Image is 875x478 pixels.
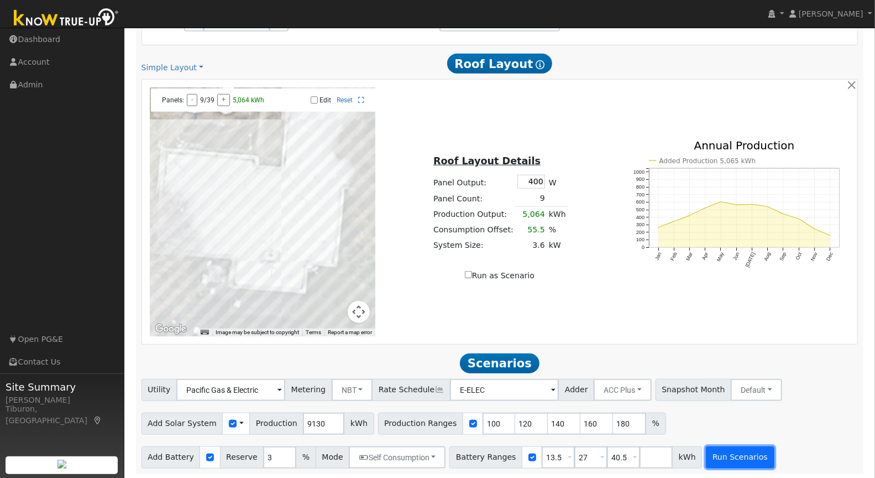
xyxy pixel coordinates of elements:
[814,228,816,230] circle: onclick=""
[515,190,547,206] td: 9
[432,238,516,253] td: System Size:
[285,379,332,401] span: Metering
[636,222,645,227] text: 300
[176,379,285,401] input: Select a Utility
[706,446,774,469] button: Run Scenarios
[358,96,364,104] a: Full Screen
[337,96,353,104] a: Reset
[704,207,706,209] circle: onclick=""
[465,271,472,278] input: Run as Scenario
[547,222,568,238] td: %
[296,446,316,469] span: %
[319,96,331,104] label: Edit
[372,379,450,401] span: Rate Schedule
[798,217,800,220] circle: onclick=""
[636,207,645,212] text: 500
[672,446,702,469] span: kWh
[636,214,645,220] text: 400
[751,204,753,206] circle: onclick=""
[689,215,691,217] circle: onclick=""
[460,354,539,373] span: Scenarios
[795,251,803,261] text: Oct
[654,251,663,261] text: Jan
[432,173,516,190] td: Panel Output:
[162,96,184,104] span: Panels:
[432,222,516,238] td: Consumption Offset:
[547,173,568,190] td: W
[515,238,547,253] td: 3.6
[142,413,223,435] span: Add Solar System
[328,329,372,335] a: Report a map error
[716,251,725,262] text: May
[515,206,547,222] td: 5,064
[6,380,118,394] span: Site Summary
[349,446,446,469] button: Self Consumption
[449,446,522,469] span: Battery Ranges
[633,169,645,175] text: 1000
[6,403,118,427] div: Tiburon, [GEOGRAPHIC_DATA]
[378,413,463,435] span: Production Ranges
[799,9,863,18] span: [PERSON_NAME]
[636,184,645,190] text: 800
[432,206,516,222] td: Production Output:
[685,251,694,261] text: Mar
[826,251,835,262] text: Dec
[332,379,373,401] button: NBT
[659,157,756,164] text: Added Production 5,065 kWh
[306,329,321,335] a: Terms
[344,413,374,435] span: kWh
[233,96,264,104] span: 5,064 kWh
[217,94,230,106] button: +
[658,226,660,228] circle: onclick=""
[465,270,535,282] label: Run as Scenario
[701,251,710,261] text: Apr
[646,413,666,435] span: %
[142,62,203,74] a: Simple Layout
[636,176,645,182] text: 900
[594,379,652,401] button: ACC Plus
[201,329,208,336] button: Keyboard shortcuts
[731,379,782,401] button: Default
[348,301,370,323] button: Map camera controls
[636,230,645,235] text: 200
[142,446,201,469] span: Add Battery
[829,235,831,237] circle: onclick=""
[779,251,788,262] text: Sep
[636,237,645,242] text: 100
[736,204,738,206] circle: onclick=""
[656,379,732,401] span: Snapshot Month
[783,213,785,215] circle: onclick=""
[153,322,189,336] img: Google
[57,460,66,469] img: retrieve
[93,416,103,425] a: Map
[810,251,819,262] text: Nov
[316,446,349,469] span: Mode
[432,190,516,206] td: Panel Count:
[450,379,559,401] input: Select a Rate Schedule
[216,329,299,335] span: Image may be subject to copyright
[187,94,197,106] button: -
[636,192,645,198] text: 700
[220,446,264,469] span: Reserve
[767,206,769,208] circle: onclick=""
[433,155,541,167] u: Roof Layout Details
[153,322,189,336] a: Open this area in Google Maps (opens a new window)
[669,251,678,261] text: Feb
[720,201,722,203] circle: onclick=""
[673,220,675,222] circle: onclick=""
[732,251,741,261] text: Jun
[200,96,214,104] span: 9/39
[6,394,118,406] div: [PERSON_NAME]
[694,139,795,152] text: Annual Production
[8,6,124,31] img: Know True-Up
[447,54,553,74] span: Roof Layout
[249,413,303,435] span: Production
[142,379,177,401] span: Utility
[547,238,568,253] td: kW
[636,199,645,205] text: 600
[763,251,772,262] text: Aug
[536,60,545,69] i: Show Help
[558,379,594,401] span: Adder
[515,222,547,238] td: 55.5
[642,245,645,250] text: 0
